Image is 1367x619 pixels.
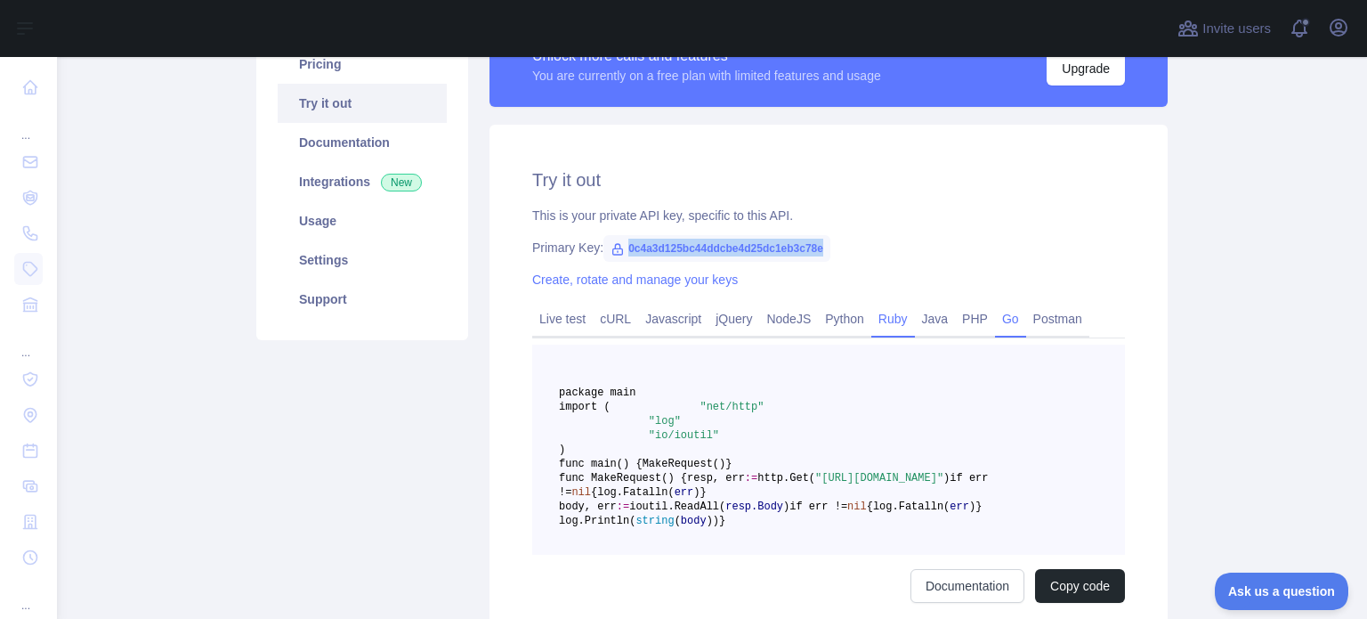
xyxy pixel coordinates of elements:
[1215,573,1349,610] iframe: Toggle Customer Support
[532,305,593,333] a: Live test
[14,577,43,613] div: ...
[867,501,873,513] span: {
[759,305,818,333] a: NodeJS
[532,67,881,85] div: You are currently on a free plan with limited features and usage
[591,486,597,499] span: {
[643,458,726,470] span: MakeRequest()
[571,486,591,499] span: nil
[559,458,643,470] span: func main() {
[629,501,725,513] span: ioutil.ReadAll(
[278,280,447,319] a: Support
[559,515,635,527] span: log.Println(
[559,401,611,413] span: import (
[649,415,681,428] span: "log"
[278,240,447,280] a: Settings
[593,305,638,333] a: cURL
[687,472,745,485] span: resp, err
[757,472,815,485] span: http.Get(
[815,472,943,485] span: "[URL][DOMAIN_NAME]"
[700,486,706,499] span: }
[559,444,565,456] span: )
[278,162,447,201] a: Integrations New
[871,305,915,333] a: Ruby
[635,515,674,527] span: string
[818,305,871,333] a: Python
[638,305,708,333] a: Javascript
[789,501,847,513] span: if err !=
[950,501,969,513] span: err
[745,472,757,485] span: :=
[910,569,1024,603] a: Documentation
[1202,19,1271,39] span: Invite users
[708,305,759,333] a: jQuery
[649,429,719,442] span: "io/ioutil"
[1026,305,1089,333] a: Postman
[14,107,43,143] div: ...
[725,501,783,513] span: resp.Body
[681,515,707,527] span: body
[559,501,617,513] span: body, err
[14,324,43,360] div: ...
[969,501,975,513] span: )
[532,239,1125,257] div: Primary Key:
[617,501,629,513] span: :=
[719,515,725,527] span: }
[1047,52,1125,86] button: Upgrade
[603,235,830,262] span: 0c4a3d125bc44ddcbe4d25dc1eb3c78e
[278,123,447,162] a: Documentation
[873,501,950,513] span: log.Fatalln(
[278,84,447,123] a: Try it out
[707,515,719,527] span: ))
[915,305,956,333] a: Java
[675,486,694,499] span: err
[943,472,950,485] span: )
[278,201,447,240] a: Usage
[725,458,732,470] span: }
[532,273,738,287] a: Create, rotate and manage your keys
[1174,14,1274,43] button: Invite users
[532,207,1125,224] div: This is your private API key, specific to this API.
[675,515,681,527] span: (
[783,501,789,513] span: )
[700,401,764,413] span: "net/http"
[955,305,995,333] a: PHP
[1035,569,1125,603] button: Copy code
[532,167,1125,192] h2: Try it out
[847,501,867,513] span: nil
[995,305,1026,333] a: Go
[559,472,687,485] span: func MakeRequest() {
[597,486,674,499] span: log.Fatalln(
[559,387,635,399] span: package main
[693,486,700,499] span: )
[381,174,422,191] span: New
[975,501,982,513] span: }
[278,45,447,84] a: Pricing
